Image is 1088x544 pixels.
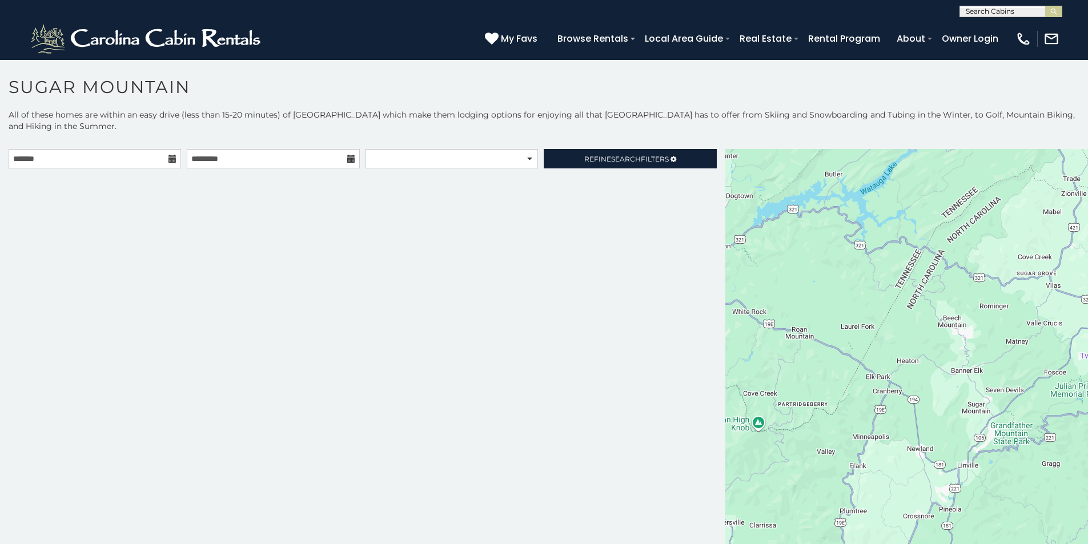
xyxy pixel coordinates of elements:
a: Owner Login [936,29,1004,49]
span: Search [611,155,641,163]
a: My Favs [485,31,540,46]
img: mail-regular-white.png [1043,31,1059,47]
a: About [891,29,931,49]
span: Refine Filters [584,155,669,163]
a: Local Area Guide [639,29,729,49]
a: Real Estate [734,29,797,49]
span: My Favs [501,31,537,46]
a: Rental Program [802,29,886,49]
a: Browse Rentals [552,29,634,49]
img: White-1-2.png [29,22,266,56]
img: phone-regular-white.png [1015,31,1031,47]
a: RefineSearchFilters [544,149,716,168]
